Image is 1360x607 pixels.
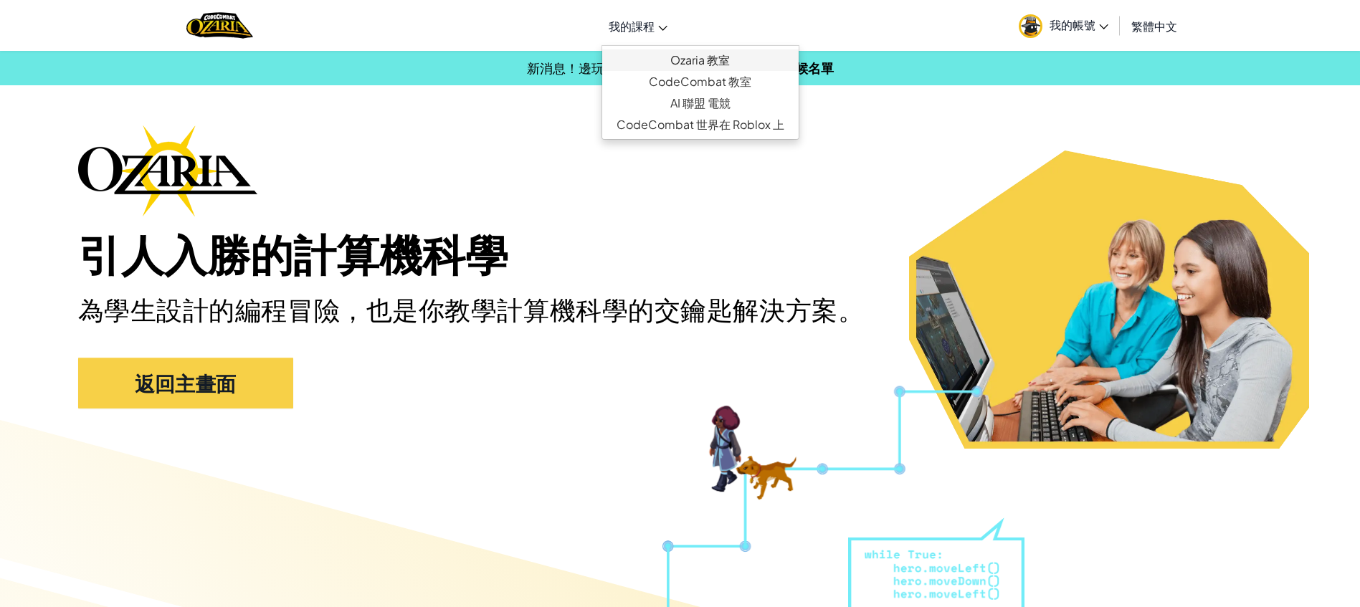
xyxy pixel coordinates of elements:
h2: 為學生設計的編程冒險，也是你教學計算機科學的交鑰匙解決方案。 [78,293,885,328]
a: CodeCombat 世界在 Roblox 上 [602,114,799,135]
img: Home [186,11,253,40]
a: 加入 Beta 等候名單 [723,59,834,76]
a: 返回主畫面 [78,358,293,409]
img: avatar [1019,14,1042,38]
span: 我的課程 [609,19,655,34]
a: AI 聯盟 電競 [602,92,799,114]
span: 繁體中文 [1131,19,1177,34]
a: 繁體中文 [1124,6,1184,45]
a: CodeCombat 教室 [602,71,799,92]
a: 我的帳號 [1012,3,1116,48]
a: Ozaria 教室 [602,49,799,71]
span: 我的帳號 [1050,17,1108,32]
h1: 引人入勝的計算機科學 [78,231,1283,283]
span: 新消息！邊玩 Roblox 邊學編程！ [527,59,716,76]
a: Ozaria by CodeCombat logo [186,11,253,40]
a: 我的課程 [601,6,675,45]
img: Ozaria branding logo [78,125,257,216]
